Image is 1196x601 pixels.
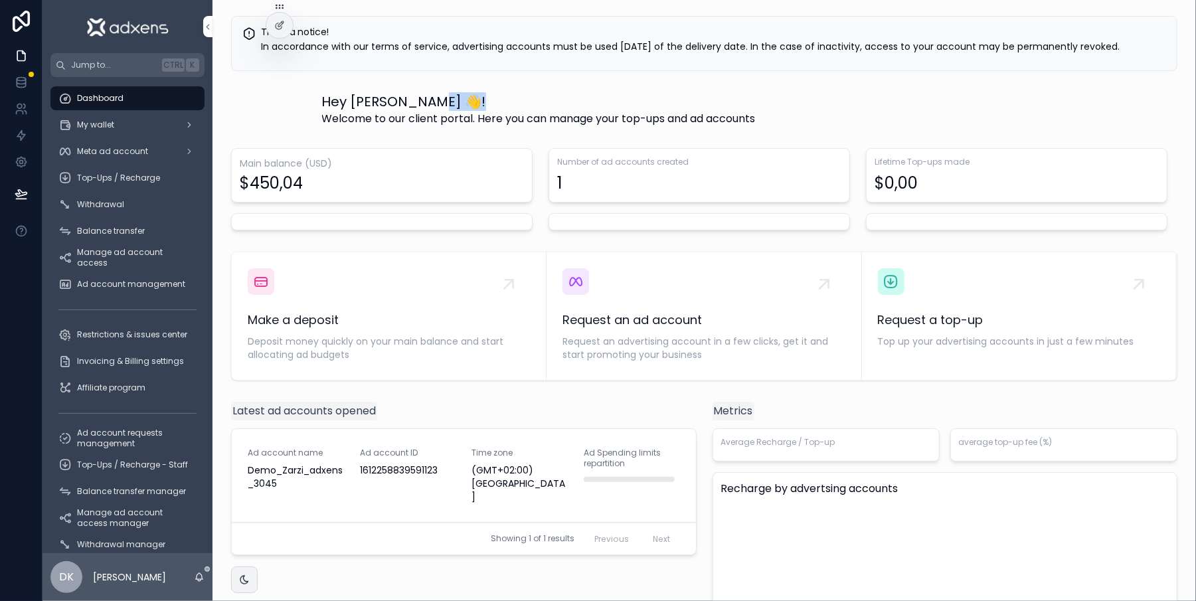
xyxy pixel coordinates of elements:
[360,464,456,477] div: 1612258839591123
[721,437,931,448] span: Average Recharge / Top-up
[77,460,188,470] span: Top-Ups / Recharge - Staff
[875,157,1159,167] span: Lifetime Top-ups made
[862,252,1177,380] a: Request a top-upTop up your advertising accounts in just a few minutes
[50,479,205,503] a: Balance transfer manager
[322,111,756,127] span: Welcome to our client portal. Here you can manage your top-ups and ad accounts
[240,157,524,170] h3: Main balance (USD)
[77,329,187,340] span: Restrictions & issues center
[50,376,205,400] a: Affiliate program
[77,120,114,130] span: My wallet
[50,506,205,530] a: Manage ad account access manager
[43,77,213,553] div: scrollable content
[248,448,344,458] span: Ad account name
[875,173,918,194] div: $0,00
[50,86,205,110] a: Dashboard
[232,252,547,380] a: Make a depositDeposit money quickly on your main balance and start allocating ad budgets
[471,464,568,503] div: (GMT+02:00) [GEOGRAPHIC_DATA]
[471,448,568,458] span: Time zone
[71,60,157,70] span: Jump to...
[77,428,191,449] span: Ad account requests management
[59,569,74,585] span: DK
[261,27,1166,37] h5: This is a notice!
[232,429,696,523] a: Ad account nameDemo_Zarzi_adxens_3045Ad account ID1612258839591123Time zone(GMT+02:00) [GEOGRAPHI...
[878,335,1160,348] span: Top up your advertising accounts in just a few minutes
[50,53,205,77] button: Jump to...CtrlK
[261,39,1166,54] p: In accordance with our terms of service, advertising accounts must be used [DATE] of the delivery...
[50,246,205,270] a: Manage ad account access
[562,311,845,329] span: Request an ad account
[50,272,205,296] a: Ad account management
[187,60,198,70] span: K
[231,402,377,420] code: Latest ad accounts opened
[77,539,165,550] span: Withdrawal manager
[77,279,185,290] span: Ad account management
[77,173,160,183] span: Top-Ups / Recharge
[584,448,680,469] span: Ad Spending limits repartition
[77,226,145,236] span: Balance transfer
[240,173,303,194] div: $450,04
[248,335,530,361] span: Deposit money quickly on your main balance and start allocating ad budgets
[77,383,145,393] span: Affiliate program
[878,311,1160,329] span: Request a top-up
[50,219,205,243] a: Balance transfer
[77,507,191,529] span: Manage ad account access manager
[713,402,754,420] code: Metrics
[86,16,169,37] img: App logo
[50,426,205,450] a: Ad account requests management
[557,157,841,167] span: Number of ad accounts created
[50,166,205,190] a: Top-Ups / Recharge
[77,247,191,268] span: Manage ad account access
[77,356,184,367] span: Invoicing & Billing settings
[50,113,205,137] a: My wallet
[248,311,530,329] span: Make a deposit
[162,58,185,72] span: Ctrl
[261,39,1166,54] div: In accordance with our terms of service, advertising accounts must be used within 07 days of the ...
[77,93,124,104] span: Dashboard
[322,92,756,111] h1: Hey [PERSON_NAME] 👋!
[491,533,574,544] span: Showing 1 of 1 results
[77,146,148,157] span: Meta ad account
[721,481,1169,497] span: Recharge by advertsing accounts
[959,437,1169,448] span: average top-up fee (%)
[93,570,166,584] p: [PERSON_NAME]
[248,464,344,490] div: Demo_Zarzi_adxens_3045
[50,139,205,163] a: Meta ad account
[50,349,205,373] a: Invoicing & Billing settings
[77,486,186,497] span: Balance transfer manager
[50,193,205,216] a: Withdrawal
[562,335,845,361] span: Request an advertising account in a few clicks, get it and start promoting your business
[50,323,205,347] a: Restrictions & issues center
[50,533,205,557] a: Withdrawal manager
[557,173,562,194] div: 1
[547,252,861,380] a: Request an ad accountRequest an advertising account in a few clicks, get it and start promoting y...
[50,453,205,477] a: Top-Ups / Recharge - Staff
[77,199,124,210] span: Withdrawal
[360,448,456,458] span: Ad account ID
